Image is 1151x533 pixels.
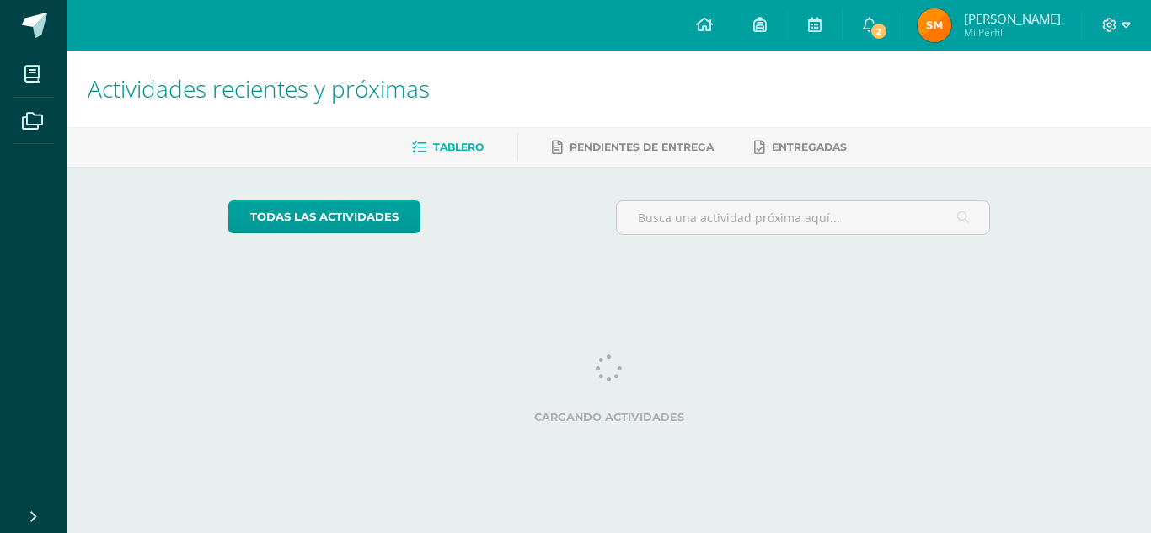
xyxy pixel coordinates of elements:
span: Mi Perfil [964,25,1061,40]
span: Pendientes de entrega [570,141,714,153]
span: Tablero [433,141,484,153]
img: 4d4a0b93b4593fd797670cfad7e27ec8.png [918,8,951,42]
a: Pendientes de entrega [552,134,714,161]
span: [PERSON_NAME] [964,10,1061,27]
a: todas las Actividades [228,200,420,233]
span: 2 [870,22,888,40]
a: Tablero [412,134,484,161]
span: Actividades recientes y próximas [88,72,430,104]
span: Entregadas [772,141,847,153]
input: Busca una actividad próxima aquí... [617,201,990,234]
label: Cargando actividades [228,411,991,424]
a: Entregadas [754,134,847,161]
